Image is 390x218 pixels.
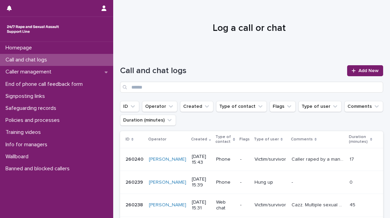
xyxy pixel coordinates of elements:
[120,194,383,217] tr: 260238260238 [PERSON_NAME] [DATE] 15:31Web chat-Victim/survivorCazz. Multiple sexual assaults by ...
[149,202,186,208] a: [PERSON_NAME]
[216,180,234,185] p: Phone
[298,101,342,112] button: Type of user
[5,22,60,36] img: rhQMoQhaT3yELyF149Cw
[240,157,249,162] p: -
[255,157,286,162] p: Victim/survivor
[149,180,186,185] a: [PERSON_NAME]
[350,178,354,185] p: 0
[254,136,279,143] p: Type of user
[349,133,368,146] p: Duration (minutes)
[120,101,139,112] button: ID
[3,129,46,136] p: Training videos
[3,81,88,88] p: End of phone call feedback form
[3,153,34,160] p: Wallboard
[215,133,231,146] p: Type of contact
[192,176,211,188] p: [DATE] 15:39
[216,199,234,211] p: Web chat
[3,93,50,100] p: Signposting links
[120,115,176,126] button: Duration (minutes)
[270,101,296,112] button: Flags
[191,136,207,143] p: Created
[3,105,62,112] p: Safeguarding records
[350,155,355,162] p: 17
[216,157,234,162] p: Phone
[192,199,211,211] p: [DATE] 15:31
[291,136,313,143] p: Comments
[149,157,186,162] a: [PERSON_NAME]
[358,68,379,73] span: Add New
[192,154,211,165] p: [DATE] 15:43
[148,136,166,143] p: Operator
[120,23,378,34] h1: Log a call or chat
[120,148,383,171] tr: 260240260240 [PERSON_NAME] [DATE] 15:43Phone-Victim/survivorCaller raped by a man she met on tind...
[255,202,286,208] p: Victim/survivor
[344,101,383,112] button: Comments
[126,178,144,185] p: 260239
[142,101,177,112] button: Operator
[347,65,383,76] a: Add New
[3,45,37,51] p: Homepage
[126,201,144,208] p: 260238
[120,66,343,76] h1: Call and chat logs
[239,136,250,143] p: Flags
[3,57,52,63] p: Call and chat logs
[240,202,249,208] p: -
[292,178,294,185] p: -
[120,171,383,194] tr: 260239260239 [PERSON_NAME] [DATE] 15:39Phone-Hung up-- 00
[180,101,213,112] button: Created
[216,101,267,112] button: Type of contact
[240,180,249,185] p: -
[3,69,57,75] p: Caller management
[292,201,345,208] p: Cazz. Multiple sexual assaults by a court security guard when Cazz is working there. Space create...
[3,141,53,148] p: Info for managers
[126,136,130,143] p: ID
[255,180,286,185] p: Hung up
[3,165,75,172] p: Banned and blocked callers
[350,201,357,208] p: 45
[292,155,345,162] p: Caller raped by a man she met on tinder 3 days ago. First disclosure. SARC discussed and local ce...
[120,82,383,93] input: Search
[126,155,145,162] p: 260240
[3,117,65,124] p: Policies and processes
